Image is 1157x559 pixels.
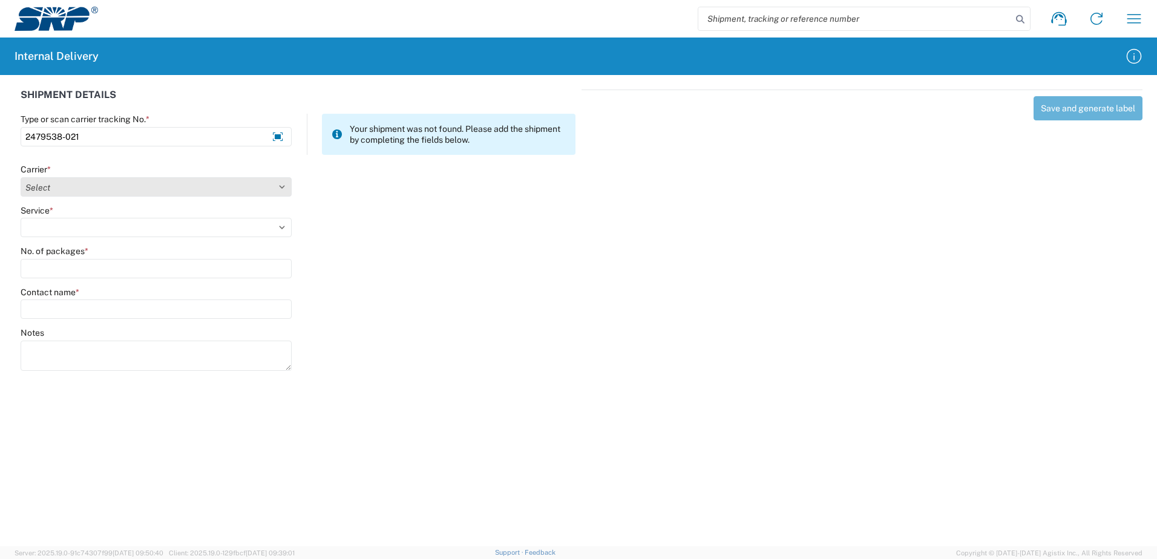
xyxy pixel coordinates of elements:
span: Copyright © [DATE]-[DATE] Agistix Inc., All Rights Reserved [956,548,1142,558]
label: Contact name [21,287,79,298]
label: Notes [21,327,44,338]
label: Carrier [21,164,51,175]
div: SHIPMENT DETAILS [21,90,575,114]
label: Service [21,205,53,216]
a: Feedback [525,549,556,556]
span: Client: 2025.19.0-129fbcf [169,549,295,557]
span: Your shipment was not found. Please add the shipment by completing the fields below. [350,123,566,145]
span: [DATE] 09:39:01 [246,549,295,557]
label: No. of packages [21,246,88,257]
label: Type or scan carrier tracking No. [21,114,149,125]
img: srp [15,7,98,31]
input: Shipment, tracking or reference number [698,7,1012,30]
a: Support [495,549,525,556]
span: [DATE] 09:50:40 [113,549,163,557]
span: Server: 2025.19.0-91c74307f99 [15,549,163,557]
h2: Internal Delivery [15,49,99,64]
